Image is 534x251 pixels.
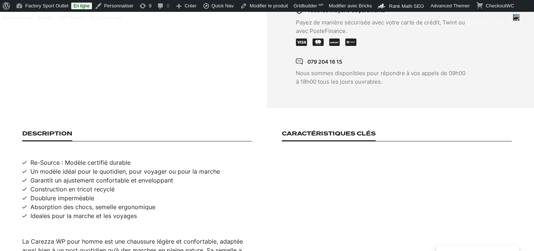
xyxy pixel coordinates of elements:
div: RunCloud Hub [86,12,125,24]
h3: Description [22,130,72,141]
a: Imagify [36,12,57,24]
span: Rank Math SEO [389,3,424,9]
span: [PERSON_NAME][EMAIL_ADDRESS][DOMAIN_NAME] [389,15,511,20]
span: Ideales pour la marche et les voyages [30,211,137,220]
span: Garantit un ajustement confortable et enveloppant [30,176,173,185]
p: Payez de manière sécurisée avec votre carte de crédit, Twint ou avec PosteFinance. [296,19,469,35]
a: WP Rocket [57,12,86,24]
p: 079 204 16 15 [307,58,342,66]
a: Bonjour, [369,12,523,24]
span: Absorption des chocs, semelle ergonomique [30,203,155,211]
span: Un modèle idéal pour le quotidien, pour voyager ou pour la marche [30,167,220,176]
span: Doublure imperméable [30,194,94,203]
span: Re-Source : Modèle certifié durable [30,158,131,167]
a: En ligne [71,3,92,9]
h3: Caractéristiques clés [282,130,376,141]
p: Nous sommes disponibles pour répondre à vos appels de 09h00 à 18h00 tous les jours ouvrables. [296,69,469,86]
span: Construction en tricot recyclé [30,185,115,194]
